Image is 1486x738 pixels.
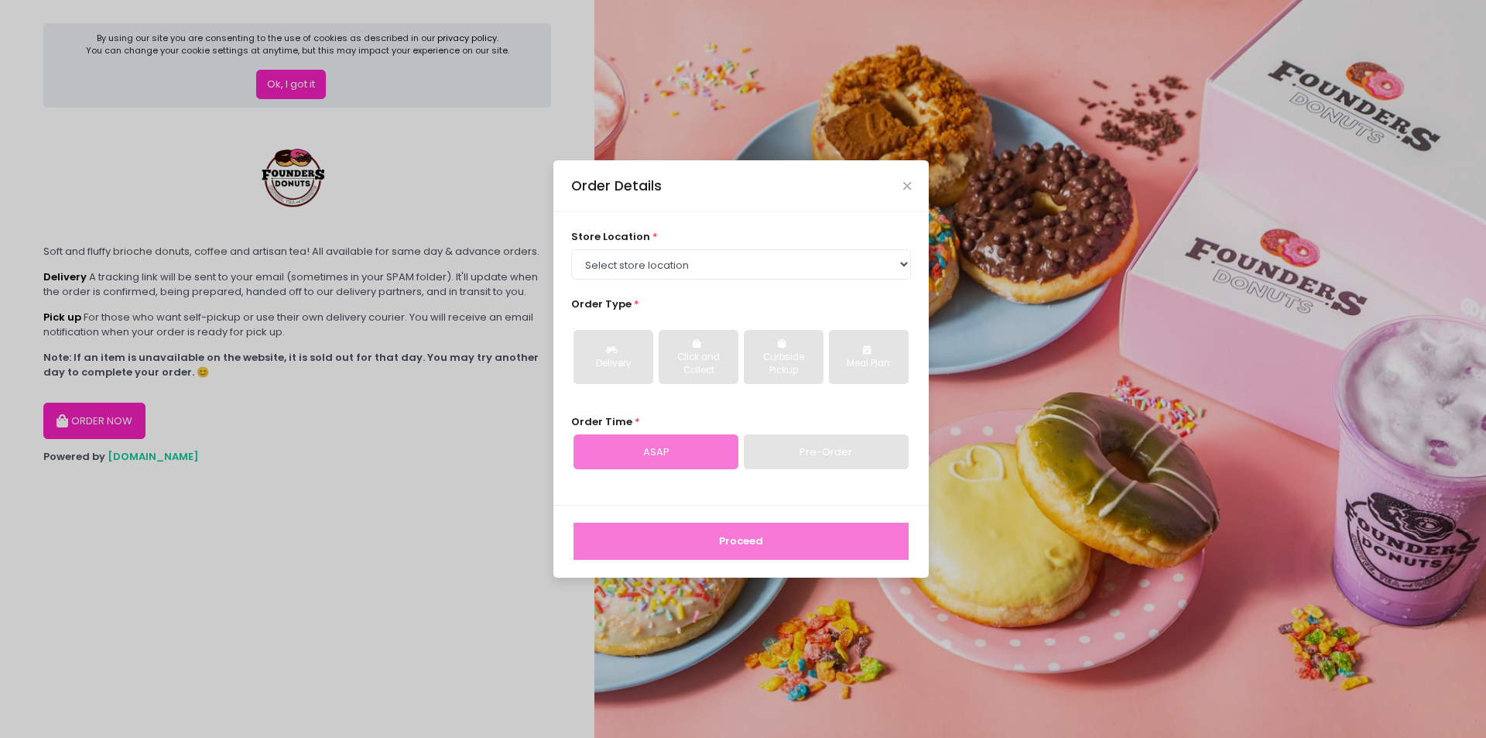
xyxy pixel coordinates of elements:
button: Proceed [574,523,909,560]
span: Order Time [571,414,632,429]
div: Curbside Pickup [755,351,813,378]
div: Delivery [584,357,642,371]
button: Click and Collect [659,330,738,384]
button: Delivery [574,330,653,384]
span: Order Type [571,297,632,311]
div: Click and Collect [669,351,728,378]
div: Order Details [571,176,662,196]
button: Close [903,182,911,190]
div: Meal Plan [840,357,898,371]
span: store location [571,229,650,244]
button: Meal Plan [829,330,909,384]
button: Curbside Pickup [744,330,823,384]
